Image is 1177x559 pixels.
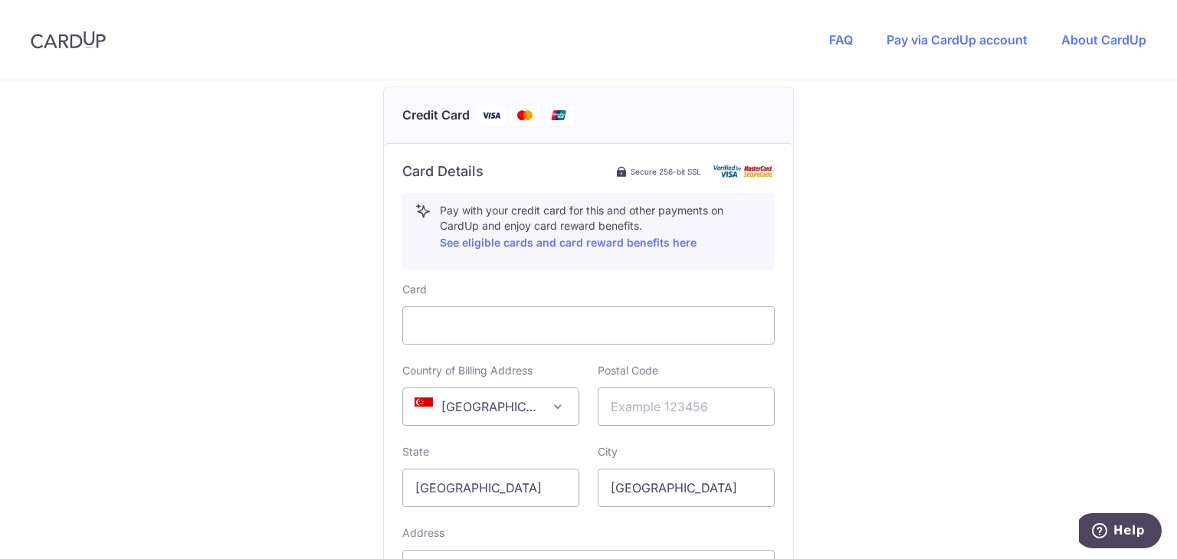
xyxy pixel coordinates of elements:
span: Singapore [402,387,579,426]
a: See eligible cards and card reward benefits here [440,236,697,249]
img: card secure [713,165,775,178]
img: CardUp [31,31,106,49]
span: Credit Card [402,106,470,125]
label: State [402,444,429,459]
p: Pay with your credit card for this and other payments on CardUp and enjoy card reward benefits. [440,203,762,252]
a: FAQ [829,32,853,47]
span: Secure 256-bit SSL [631,165,701,178]
iframe: Secure card payment input frame [415,316,762,335]
img: Union Pay [543,106,574,125]
a: Pay via CardUp account [887,32,1028,47]
a: About CardUp [1061,32,1146,47]
label: Card [402,282,427,297]
label: Address [402,525,444,541]
img: Mastercard [510,106,540,125]
label: Country of Billing Address [402,363,533,378]
label: City [598,444,618,459]
iframe: Opens a widget where you can find more information [1079,513,1162,551]
img: Visa [476,106,507,125]
input: Example 123456 [598,387,775,426]
span: Singapore [403,388,579,425]
label: Postal Code [598,363,658,378]
h6: Card Details [402,162,484,181]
